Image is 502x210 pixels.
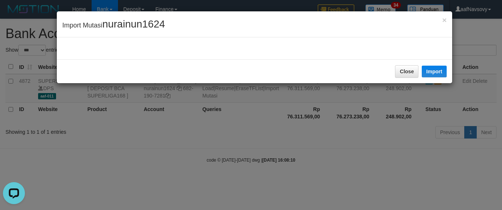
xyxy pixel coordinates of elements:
[102,18,165,30] span: nurainun1624
[395,65,418,78] button: Close
[442,16,447,24] button: Close
[442,16,447,24] span: ×
[3,3,25,25] button: Open LiveChat chat widget
[62,22,165,29] span: Import Mutasi
[422,66,447,77] button: Import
